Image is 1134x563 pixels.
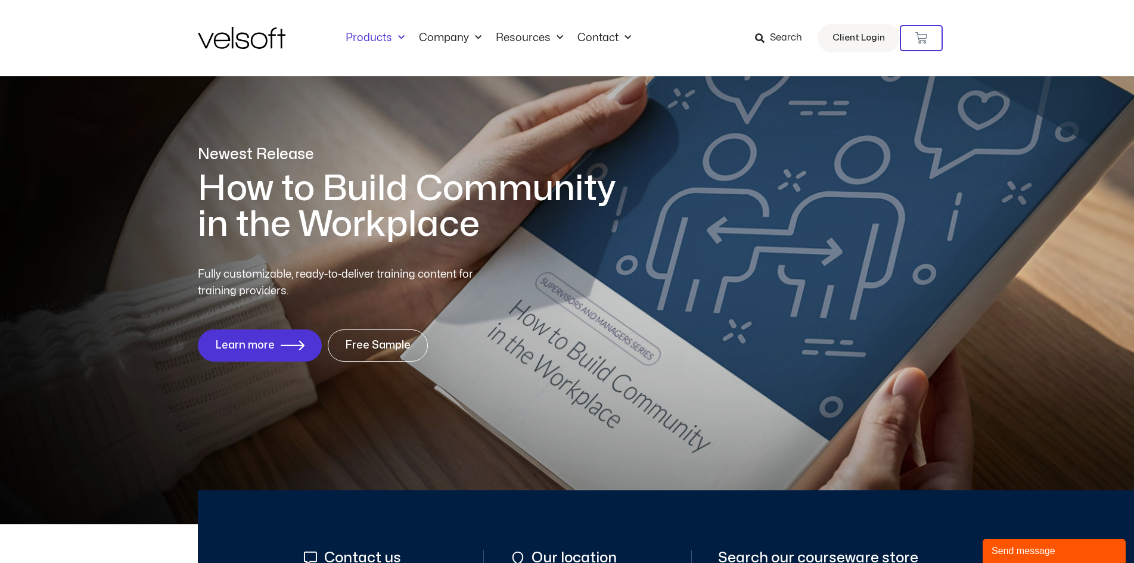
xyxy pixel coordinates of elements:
p: Fully customizable, ready-to-deliver training content for training providers. [198,266,495,300]
a: Search [755,28,810,48]
span: Client Login [832,30,885,46]
h1: How to Build Community in the Workplace [198,171,633,242]
span: Learn more [215,340,275,352]
span: Search [770,30,802,46]
span: Free Sample [345,340,411,352]
iframe: chat widget [983,537,1128,563]
nav: Menu [338,32,638,45]
a: CompanyMenu Toggle [412,32,489,45]
a: ProductsMenu Toggle [338,32,412,45]
a: ResourcesMenu Toggle [489,32,570,45]
img: Velsoft Training Materials [198,27,285,49]
p: Newest Release [198,144,633,165]
a: Learn more [198,329,322,362]
a: ContactMenu Toggle [570,32,638,45]
a: Client Login [818,24,900,52]
a: Free Sample [328,329,428,362]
